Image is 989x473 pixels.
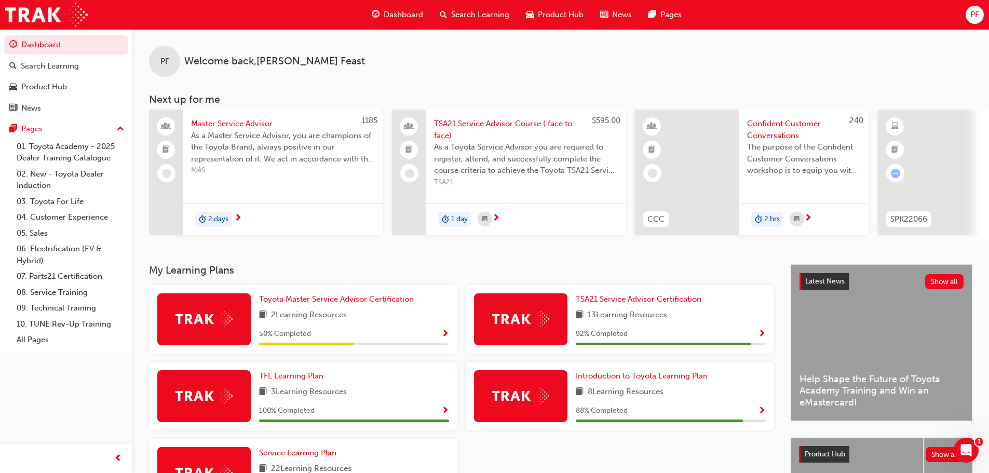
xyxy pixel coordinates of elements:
div: News [21,102,41,114]
button: Show Progress [441,328,449,341]
img: Trak [492,311,549,327]
span: people-icon [162,120,170,133]
span: next-icon [492,214,500,223]
span: 2 days [208,213,228,225]
span: PF [160,56,169,67]
a: Dashboard [4,35,128,55]
span: $595.00 [592,116,620,125]
img: Trak [5,3,88,26]
img: Trak [175,388,233,404]
span: calendar-icon [482,213,487,226]
span: 2 Learning Resources [271,309,347,322]
a: 03. Toyota For Life [12,194,128,210]
span: book-icon [576,386,584,399]
a: Latest NewsShow allHelp Shape the Future of Toyota Academy Training and Win an eMastercard! [791,264,972,421]
span: As a Master Service Advisor, you are champions of the Toyota Brand, always positive in our repres... [191,130,374,165]
span: 92 % Completed [576,328,628,340]
span: PF [970,9,979,21]
span: 8 Learning Resources [588,386,663,399]
iframe: Intercom live chat [954,438,979,463]
a: Product Hub [4,77,128,97]
a: Latest NewsShow all [800,273,964,290]
span: learningRecordVerb_NONE-icon [648,169,657,178]
a: guage-iconDashboard [363,4,431,25]
button: Show all [926,447,965,462]
a: car-iconProduct Hub [518,4,592,25]
a: 02. New - Toyota Dealer Induction [12,166,128,194]
span: 2 hrs [764,213,780,225]
a: Product HubShow all [799,446,964,463]
a: 07. Parts21 Certification [12,268,128,285]
a: TFL Learning Plan [259,370,328,382]
span: CCC [647,213,665,225]
a: 10. TUNE Rev-Up Training [12,316,128,332]
span: car-icon [9,83,17,92]
span: book-icon [259,386,267,399]
a: Service Learning Plan [259,447,341,459]
span: 88 % Completed [576,405,628,417]
span: pages-icon [9,125,17,134]
a: 240CCCConfident Customer ConversationsThe purpose of the Confident Customer Conversations worksho... [635,110,869,235]
span: Product Hub [538,9,584,21]
a: All Pages [12,332,128,348]
span: 3 Learning Resources [271,386,347,399]
a: 04. Customer Experience [12,209,128,225]
button: Show Progress [758,328,766,341]
div: Product Hub [21,81,67,93]
a: Introduction to Toyota Learning Plan [576,370,712,382]
button: Pages [4,119,128,139]
a: 06. Electrification (EV & Hybrid) [12,241,128,268]
span: Dashboard [384,9,423,21]
span: Show Progress [441,330,449,339]
span: The purpose of the Confident Customer Conversations workshop is to equip you with tools to commun... [747,141,860,177]
span: 100 % Completed [259,405,315,417]
span: SPK22066 [890,213,927,225]
span: guage-icon [372,8,380,21]
span: calendar-icon [794,213,800,226]
a: Search Learning [4,57,128,76]
span: Product Hub [805,450,845,458]
a: news-iconNews [592,4,640,25]
span: learningRecordVerb_NONE-icon [405,169,414,178]
span: booktick-icon [891,143,899,157]
span: Show Progress [758,407,766,416]
a: 05. Sales [12,225,128,241]
span: news-icon [600,8,608,21]
span: car-icon [526,8,534,21]
h3: Next up for me [132,93,989,105]
span: Search Learning [451,9,509,21]
button: DashboardSearch LearningProduct HubNews [4,33,128,119]
a: 09. Technical Training [12,300,128,316]
span: duration-icon [442,213,449,226]
span: TFL Learning Plan [259,371,323,381]
a: Toyota Master Service Advisor Certification [259,293,418,305]
span: learningRecordVerb_NONE-icon [162,169,171,178]
span: Introduction to Toyota Learning Plan [576,371,708,381]
span: Show Progress [441,407,449,416]
span: book-icon [259,309,267,322]
span: search-icon [9,62,17,71]
span: TSA21 Service Advisor Course ( face to face) [434,118,617,141]
span: booktick-icon [648,143,656,157]
span: 240 [849,116,863,125]
span: 13 Learning Resources [588,309,667,322]
span: TSA21 [434,177,617,188]
span: Confident Customer Conversations [747,118,860,141]
button: PF [966,6,984,24]
span: learningResourceType_ELEARNING-icon [891,120,899,133]
span: booktick-icon [405,143,413,157]
button: Show Progress [441,404,449,417]
a: 01. Toyota Academy - 2025 Dealer Training Catalogue [12,139,128,166]
span: As a Toyota Service Advisor you are required to register, attend, and successfully complete the c... [434,141,617,177]
span: up-icon [117,123,124,136]
span: news-icon [9,104,17,113]
h3: My Learning Plans [149,264,774,276]
span: book-icon [576,309,584,322]
span: Master Service Advisor [191,118,374,130]
a: News [4,99,128,118]
span: MAS [191,165,374,177]
span: guage-icon [9,40,17,50]
span: Toyota Master Service Advisor Certification [259,294,414,304]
